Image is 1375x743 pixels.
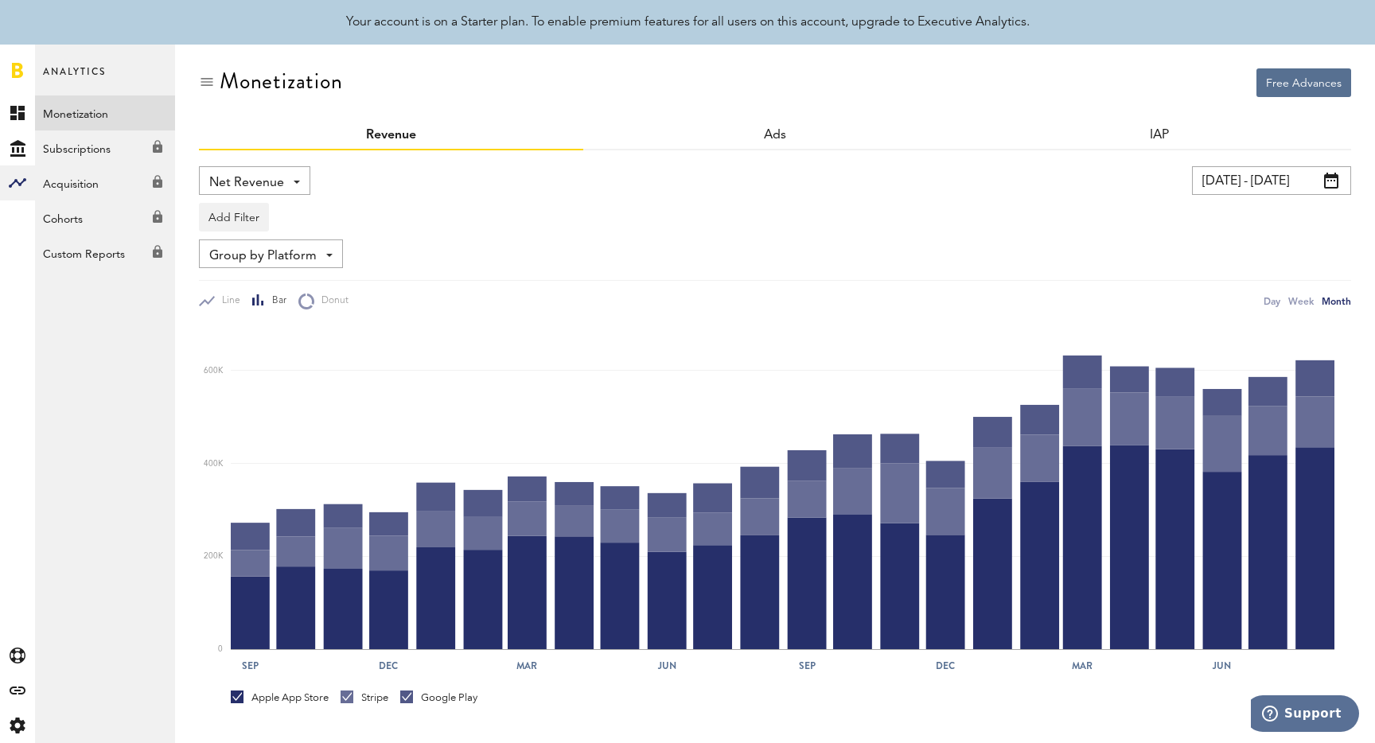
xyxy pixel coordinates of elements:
[218,645,223,653] text: 0
[341,690,388,705] div: Stripe
[220,68,343,94] div: Monetization
[516,659,537,673] text: Mar
[366,129,416,142] a: Revenue
[764,129,786,142] a: Ads
[1256,68,1351,97] button: Free Advances
[1150,129,1169,142] a: IAP
[204,367,224,375] text: 600K
[209,243,317,270] span: Group by Platform
[346,13,1030,32] div: Your account is on a Starter plan. To enable premium features for all users on this account, upgr...
[265,294,286,308] span: Bar
[35,130,175,165] a: Subscriptions
[1288,293,1314,309] div: Week
[35,165,175,200] a: Acquisition
[231,690,329,705] div: Apple App Store
[199,203,269,231] button: Add Filter
[1212,659,1231,673] text: Jun
[1264,293,1280,309] div: Day
[379,659,398,673] text: Dec
[799,659,816,673] text: Sep
[242,659,259,673] text: Sep
[204,460,224,468] text: 400K
[1322,293,1351,309] div: Month
[1072,659,1093,673] text: Mar
[314,294,349,308] span: Donut
[35,95,175,130] a: Monetization
[35,235,175,270] a: Custom Reports
[400,690,477,705] div: Google Play
[209,169,284,196] span: Net Revenue
[43,62,106,95] span: Analytics
[204,552,224,560] text: 200K
[215,294,240,308] span: Line
[657,659,676,673] text: Jun
[1251,695,1359,735] iframe: Opens a widget where you can find more information
[35,200,175,235] a: Cohorts
[936,659,955,673] text: Dec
